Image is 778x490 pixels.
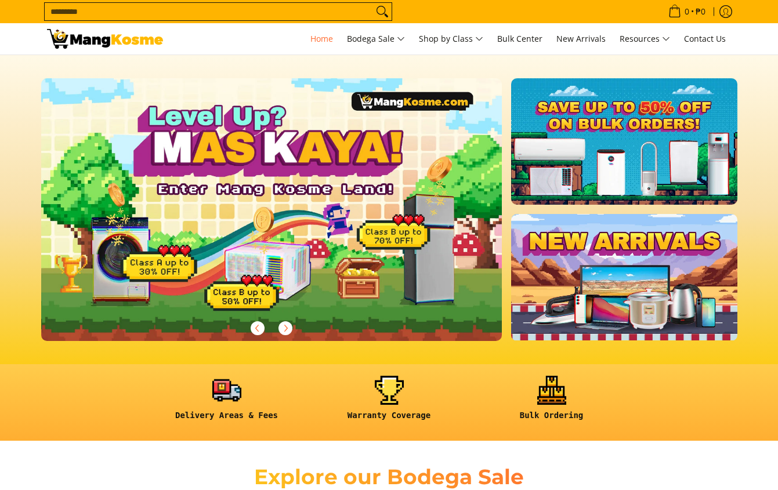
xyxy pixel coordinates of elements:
[151,376,302,430] a: <h6><strong>Delivery Areas & Fees</strong></h6>
[221,464,558,490] h2: Explore our Bodega Sale
[305,23,339,55] a: Home
[341,23,411,55] a: Bodega Sale
[310,33,333,44] span: Home
[497,33,542,44] span: Bulk Center
[245,315,270,341] button: Previous
[614,23,676,55] a: Resources
[413,23,489,55] a: Shop by Class
[175,23,732,55] nav: Main Menu
[491,23,548,55] a: Bulk Center
[694,8,707,16] span: ₱0
[665,5,709,18] span: •
[556,33,606,44] span: New Arrivals
[551,23,611,55] a: New Arrivals
[347,32,405,46] span: Bodega Sale
[47,29,163,49] img: Mang Kosme: Your Home Appliances Warehouse Sale Partner!
[683,8,691,16] span: 0
[419,32,483,46] span: Shop by Class
[678,23,732,55] a: Contact Us
[373,3,392,20] button: Search
[314,376,465,430] a: <h6><strong>Warranty Coverage</strong></h6>
[684,33,726,44] span: Contact Us
[620,32,670,46] span: Resources
[41,78,502,341] img: Gaming desktop banner
[273,315,298,341] button: Next
[476,376,627,430] a: <h6><strong>Bulk Ordering</strong></h6>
